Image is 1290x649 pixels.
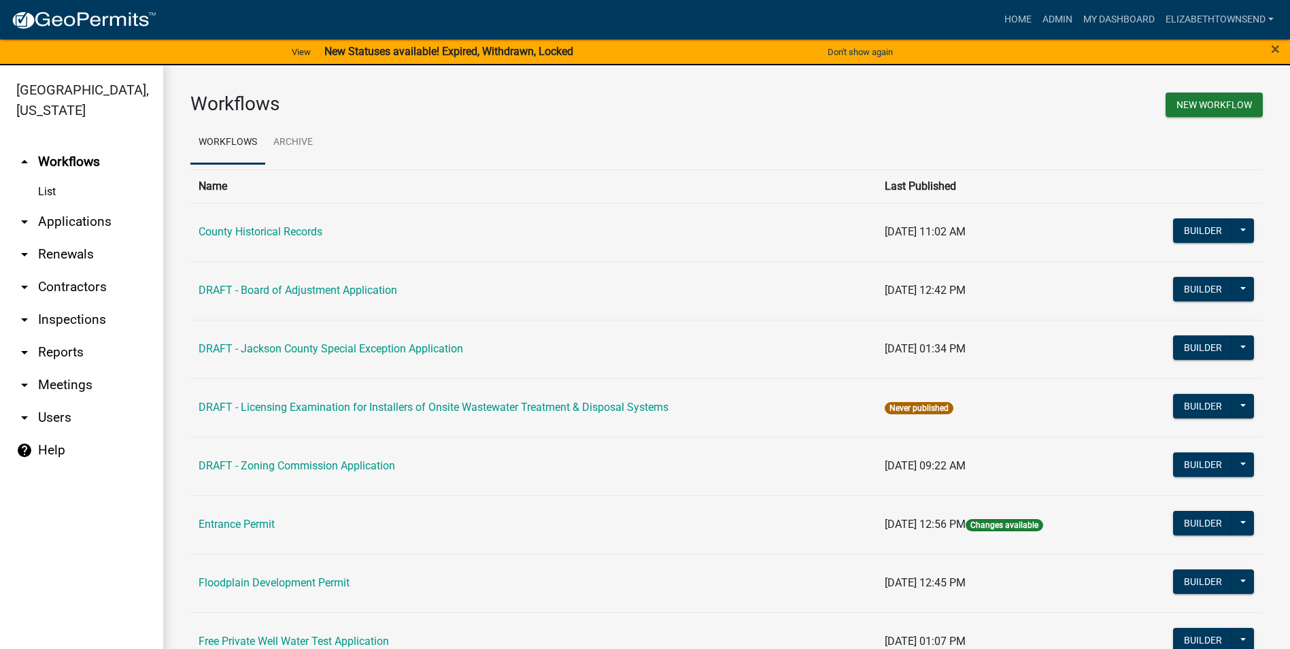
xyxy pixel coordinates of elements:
a: Free Private Well Water Test Application [199,635,389,648]
button: Builder [1173,277,1233,301]
span: Never published [885,402,953,414]
span: [DATE] 01:07 PM [885,635,966,648]
a: Floodplain Development Permit [199,576,350,589]
a: Archive [265,121,321,165]
a: DRAFT - Jackson County Special Exception Application [199,342,463,355]
button: Builder [1173,335,1233,360]
h3: Workflows [190,93,717,116]
i: help [16,442,33,459]
a: DRAFT - Licensing Examination for Installers of Onsite Wastewater Treatment & Disposal Systems [199,401,668,414]
a: Workflows [190,121,265,165]
button: Close [1271,41,1280,57]
a: Home [999,7,1037,33]
span: [DATE] 11:02 AM [885,225,966,238]
button: Builder [1173,218,1233,243]
a: Entrance Permit [199,518,275,531]
a: ElizabethTownsend [1160,7,1279,33]
a: County Historical Records [199,225,322,238]
i: arrow_drop_down [16,377,33,393]
th: Name [190,169,877,203]
span: [DATE] 12:56 PM [885,518,966,531]
button: Don't show again [822,41,898,63]
button: Builder [1173,452,1233,477]
th: Last Published [877,169,1123,203]
span: × [1271,39,1280,59]
i: arrow_drop_down [16,279,33,295]
a: My Dashboard [1078,7,1160,33]
i: arrow_drop_down [16,214,33,230]
a: Admin [1037,7,1078,33]
button: Builder [1173,569,1233,594]
a: DRAFT - Zoning Commission Application [199,459,395,472]
button: Builder [1173,394,1233,418]
a: DRAFT - Board of Adjustment Application [199,284,397,297]
i: arrow_drop_down [16,410,33,426]
span: Changes available [966,519,1043,531]
button: Builder [1173,511,1233,535]
span: [DATE] 12:42 PM [885,284,966,297]
i: arrow_drop_up [16,154,33,170]
a: View [286,41,316,63]
i: arrow_drop_down [16,246,33,263]
i: arrow_drop_down [16,312,33,328]
i: arrow_drop_down [16,344,33,361]
span: [DATE] 01:34 PM [885,342,966,355]
span: [DATE] 09:22 AM [885,459,966,472]
strong: New Statuses available! Expired, Withdrawn, Locked [324,45,573,58]
span: [DATE] 12:45 PM [885,576,966,589]
button: New Workflow [1166,93,1263,117]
